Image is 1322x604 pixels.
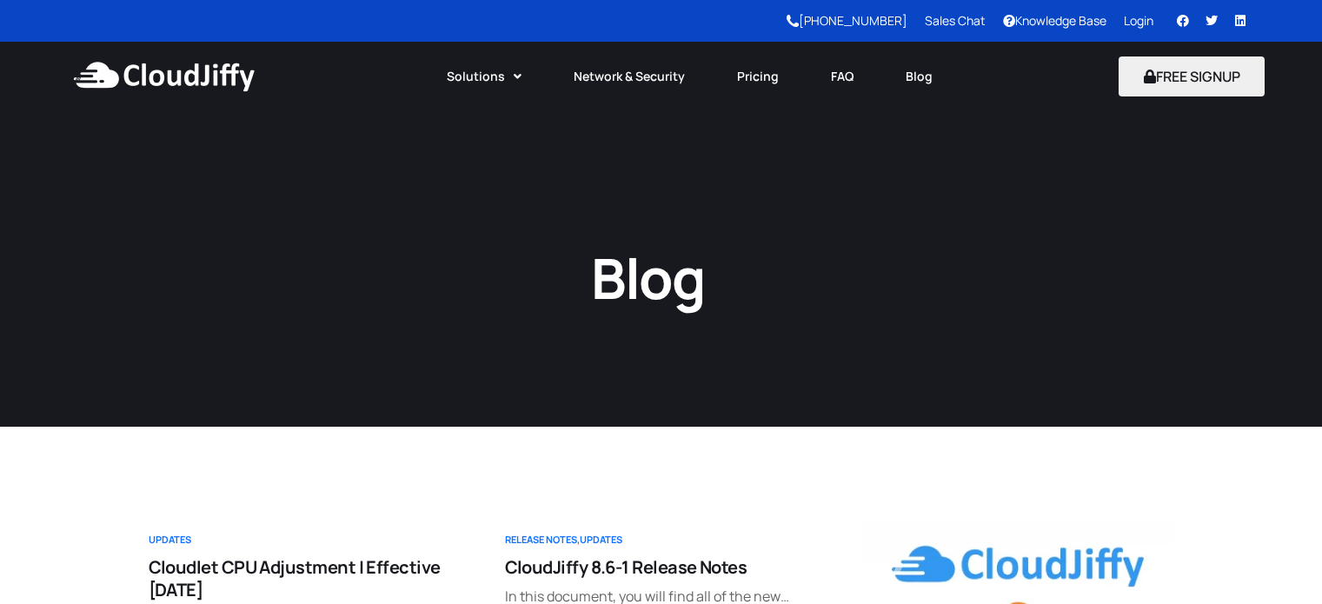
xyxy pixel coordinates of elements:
button: FREE SIGNUP [1119,56,1266,96]
a: Solutions [421,57,548,96]
a: Blog [880,57,959,96]
a: Login [1124,12,1153,29]
span: CloudJiffy 8.6-1 Release Notes [505,555,747,579]
a: Cloudlet CPU Adjustment | Effective [DATE] [149,548,462,601]
a: Updates [149,533,191,546]
a: Network & Security [548,57,711,96]
a: Release Notes [505,533,577,546]
h1: Blog [326,242,970,314]
a: Updates [580,533,622,546]
a: Sales Chat [925,12,986,29]
a: Knowledge Base [1003,12,1106,29]
a: CloudJiffy 8.6-1 Release Notes [505,548,747,579]
a: [PHONE_NUMBER] [787,12,907,29]
span: Cloudlet CPU Adjustment | Effective [DATE] [149,555,441,601]
a: FAQ [805,57,880,96]
div: , [505,532,622,548]
a: FREE SIGNUP [1119,67,1266,86]
a: Pricing [711,57,805,96]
